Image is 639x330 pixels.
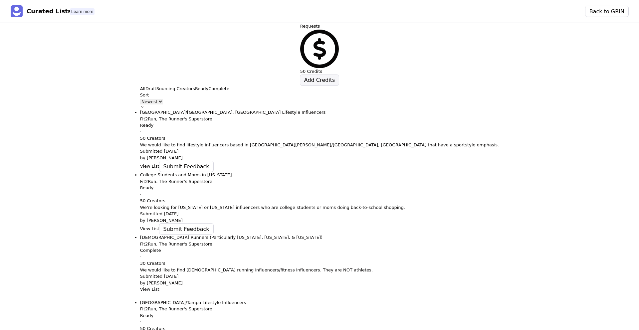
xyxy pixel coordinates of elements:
[140,260,499,267] p: 30 Creators
[27,8,72,15] h3: Curated Lists
[140,267,499,273] p: We would like to find [DEMOGRAPHIC_DATA] running influencers/fitness influencers. They are NOT at...
[140,204,499,211] p: We’re looking for [US_STATE] or [US_STATE] influencers who are college students or moms doing bac...
[300,23,339,30] h3: Requests
[140,299,499,306] h3: [GEOGRAPHIC_DATA]/Tampa Lifestyle Influencers
[70,8,95,15] div: Tooltip anchor
[140,185,499,191] p: Ready
[140,155,499,161] p: by [PERSON_NAME]
[140,306,499,312] p: Fit2Run, The Runner's Superstore
[140,122,499,129] p: Ready
[140,92,149,97] label: Sort
[208,85,229,92] p: Complete
[140,241,499,247] p: Fit2Run, The Runner's Superstore
[140,109,499,116] h3: [GEOGRAPHIC_DATA]/[GEOGRAPHIC_DATA], [GEOGRAPHIC_DATA] Lifestyle Influencers
[140,191,499,198] p: ·
[300,68,339,75] p: 50 Credits
[195,85,208,92] p: Ready
[140,85,145,92] p: All
[140,280,499,286] p: by [PERSON_NAME]
[140,286,159,293] button: View List
[156,85,195,92] p: Sourcing Creators
[140,217,499,224] p: by [PERSON_NAME]
[140,234,499,241] h3: [DEMOGRAPHIC_DATA] Runners (Particularly [US_STATE], [US_STATE], & [US_STATE])
[140,319,499,325] p: ·
[140,135,499,142] p: 50 Creators
[140,116,499,122] p: Fit2Run, The Runner's Superstore
[140,247,499,254] p: Complete
[140,163,159,170] button: View List
[140,254,499,260] p: ·
[140,273,499,280] p: Submitted [DATE]
[159,161,213,172] button: Submit Feedback
[145,85,156,92] p: Draft
[140,312,499,319] p: Ready
[585,6,628,17] button: Back to GRIN
[300,75,339,85] button: Add Credits
[140,148,499,155] p: Submitted [DATE]
[140,198,499,204] p: 50 Creators
[140,211,499,217] p: Submitted [DATE]
[140,178,499,185] p: Fit2Run, The Runner's Superstore
[159,224,213,234] button: Submit Feedback
[140,172,499,178] h3: College Students and Moms in [US_STATE]
[140,226,159,232] button: View List
[140,142,499,148] p: We would like to find lifestyle influencers based in [GEOGRAPHIC_DATA][PERSON_NAME]/[GEOGRAPHIC_D...
[140,129,499,135] p: ·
